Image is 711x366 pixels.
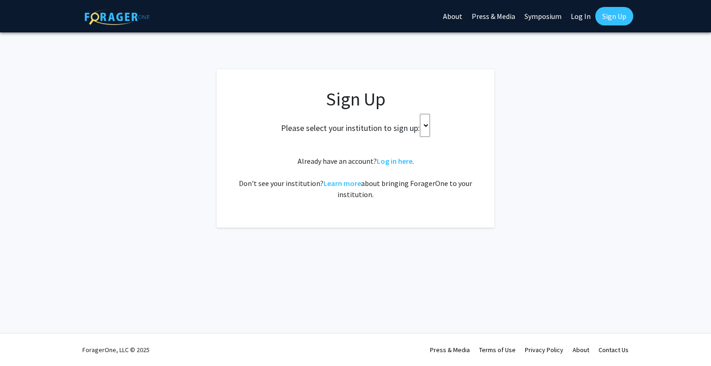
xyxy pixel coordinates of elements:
[430,346,470,354] a: Press & Media
[82,334,150,366] div: ForagerOne, LLC © 2025
[377,156,412,166] a: Log in here
[235,155,476,200] div: Already have an account? . Don't see your institution? about bringing ForagerOne to your institut...
[235,88,476,110] h1: Sign Up
[573,346,589,354] a: About
[85,9,150,25] img: ForagerOne Logo
[595,7,633,25] a: Sign Up
[599,346,629,354] a: Contact Us
[324,179,361,188] a: Learn more about bringing ForagerOne to your institution
[281,123,420,133] h2: Please select your institution to sign up:
[479,346,516,354] a: Terms of Use
[525,346,563,354] a: Privacy Policy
